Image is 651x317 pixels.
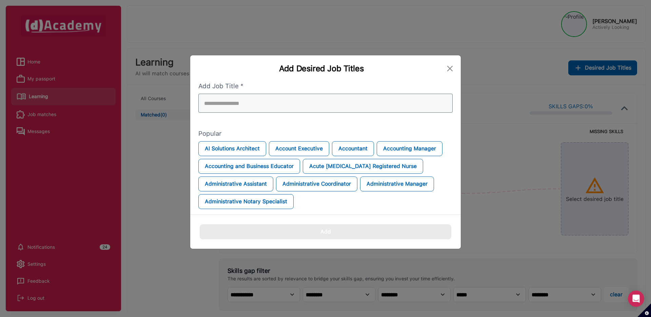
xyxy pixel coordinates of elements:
[445,63,456,74] button: Close
[198,194,294,209] button: Administrative Notary Specialist
[276,176,357,191] button: Administrative Coordinator
[269,141,329,156] button: Account Executive
[198,129,453,138] label: Popular
[320,227,331,237] div: Add
[303,159,423,174] button: Acute [MEDICAL_DATA] Registered Nurse
[198,141,266,156] button: AI Solutions Architect
[332,141,374,156] button: Accountant
[198,176,273,191] button: Administrative Assistant
[200,224,451,239] button: Add
[637,303,651,317] button: Set cookie preferences
[377,141,442,156] button: Accounting Manager
[360,176,434,191] button: Administrative Manager
[198,81,453,91] label: Add Job Title *
[198,63,445,73] div: Add Desired Job Titles
[198,159,300,174] button: Accounting and Business Educator
[628,291,644,307] div: Open Intercom Messenger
